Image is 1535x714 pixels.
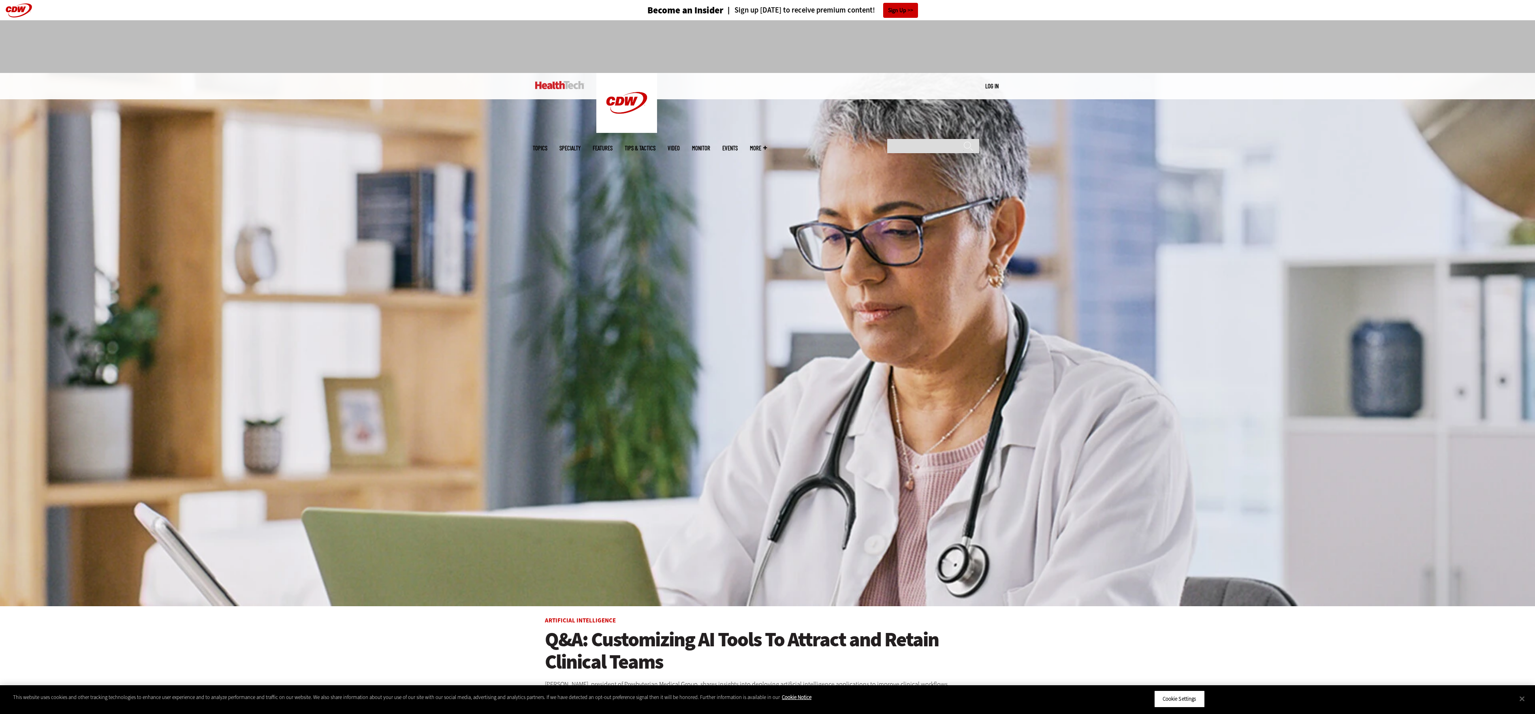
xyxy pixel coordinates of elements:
[533,145,547,151] span: Topics
[596,73,657,133] img: Home
[620,28,915,65] iframe: advertisement
[985,82,999,90] div: User menu
[545,616,616,624] a: Artificial Intelligence
[782,694,811,701] a: More information about your privacy
[668,145,680,151] a: Video
[722,145,738,151] a: Events
[750,145,767,151] span: More
[535,81,584,89] img: Home
[559,145,581,151] span: Specialty
[647,6,724,15] h3: Become an Insider
[692,145,710,151] a: MonITor
[1513,690,1531,708] button: Close
[617,6,724,15] a: Become an Insider
[1154,690,1205,708] button: Cookie Settings
[883,3,918,18] a: Sign Up
[593,145,613,151] a: Features
[625,145,655,151] a: Tips & Tactics
[13,693,811,701] div: This website uses cookies and other tracking technologies to enhance user experience and to analy...
[985,82,999,90] a: Log in
[596,126,657,135] a: CDW
[545,628,991,673] a: Q&A: Customizing AI Tools To Attract and Retain Clinical Teams
[724,6,875,14] a: Sign up [DATE] to receive premium content!
[545,679,991,690] p: [PERSON_NAME], president of Presbyterian Medical Group, shares insights into deploying artificial...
